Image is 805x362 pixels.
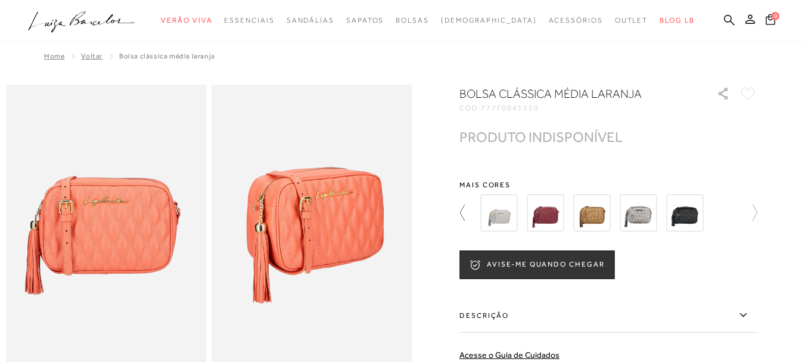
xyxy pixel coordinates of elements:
span: [DEMOGRAPHIC_DATA] [441,16,537,24]
span: BOLSA CLÁSSICA MÉDIA LARANJA [119,52,215,60]
img: BOLSA CLÁSSICA EM COURO METALIZADO OURO VELHO E ALÇA REGULÁVEL MÉDIA [573,194,610,231]
a: Acesse o Guia de Cuidados [459,350,560,360]
a: noSubCategoriesText [615,10,648,32]
span: BLOG LB [660,16,694,24]
a: noSubCategoriesText [549,10,603,32]
img: BOLSA CLÁSSICA EM COURO MARSALA E ALÇA REGULÁVEL MÉDIA [527,194,564,231]
span: Outlet [615,16,648,24]
a: noSubCategoriesText [287,10,334,32]
img: BOLSA CLÁSSICA EM COURO CINZA ESTANHO E ALÇA REGULÁVEL MÉDIA [480,194,517,231]
a: BLOG LB [660,10,694,32]
span: 0 [771,12,779,20]
span: 77770041220 [481,104,539,112]
a: noSubCategoriesText [441,10,537,32]
label: Descrição [459,298,757,333]
a: noSubCategoriesText [224,10,274,32]
img: BOLSA CLÁSSICA EM COURO METALIZADO TITÂNIO E ALÇA REGULÁVEL MÉDIA [620,194,657,231]
a: noSubCategoriesText [396,10,429,32]
span: Mais cores [459,181,757,188]
a: Home [44,52,64,60]
h1: BOLSA CLÁSSICA MÉDIA LARANJA [459,85,683,102]
span: Verão Viva [161,16,212,24]
span: Bolsas [396,16,429,24]
span: Sandálias [287,16,334,24]
div: CÓD: [459,104,698,112]
a: noSubCategoriesText [161,10,212,32]
button: 0 [762,13,779,29]
a: Voltar [81,52,102,60]
span: Sapatos [346,16,384,24]
a: noSubCategoriesText [346,10,384,32]
button: AVISE-ME QUANDO CHEGAR [459,250,614,279]
span: Essenciais [224,16,274,24]
div: PRODUTO INDISPONÍVEL [459,131,623,143]
img: BOLSA CLÁSSICA EM COURO PRETO E ALÇA REGULÁVEL MÉDIA [666,194,703,231]
span: Acessórios [549,16,603,24]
